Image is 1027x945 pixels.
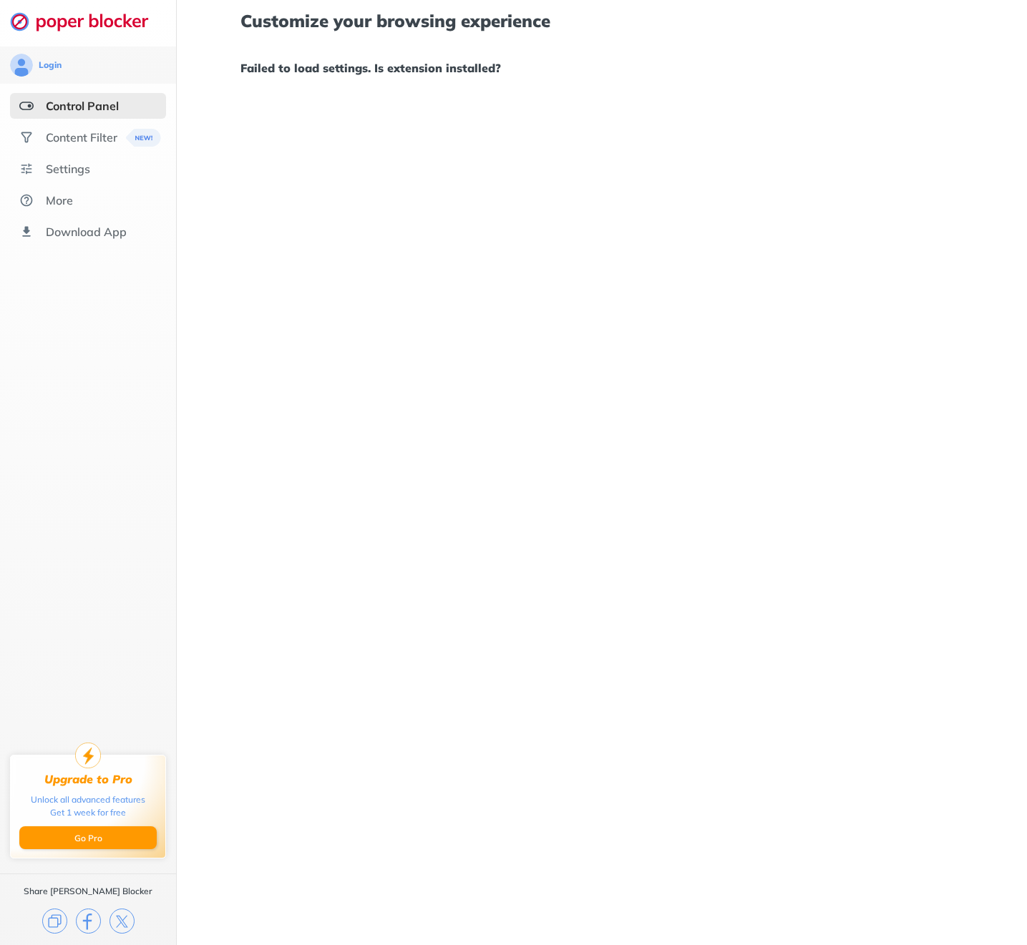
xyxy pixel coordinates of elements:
[44,773,132,786] div: Upgrade to Pro
[19,826,157,849] button: Go Pro
[109,909,135,934] img: x.svg
[24,886,152,897] div: Share [PERSON_NAME] Blocker
[39,59,62,71] div: Login
[75,743,101,768] img: upgrade-to-pro.svg
[31,793,145,806] div: Unlock all advanced features
[19,225,34,239] img: download-app.svg
[19,99,34,113] img: features-selected.svg
[240,11,963,30] h1: Customize your browsing experience
[76,909,101,934] img: facebook.svg
[46,99,119,113] div: Control Panel
[50,806,126,819] div: Get 1 week for free
[10,54,33,77] img: avatar.svg
[46,225,127,239] div: Download App
[42,909,67,934] img: copy.svg
[10,11,164,31] img: logo-webpage.svg
[19,162,34,176] img: settings.svg
[240,59,963,77] h1: Failed to load settings. Is extension installed?
[19,193,34,207] img: about.svg
[46,162,90,176] div: Settings
[46,130,117,145] div: Content Filter
[125,129,160,147] img: menuBanner.svg
[46,193,73,207] div: More
[19,130,34,145] img: social.svg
